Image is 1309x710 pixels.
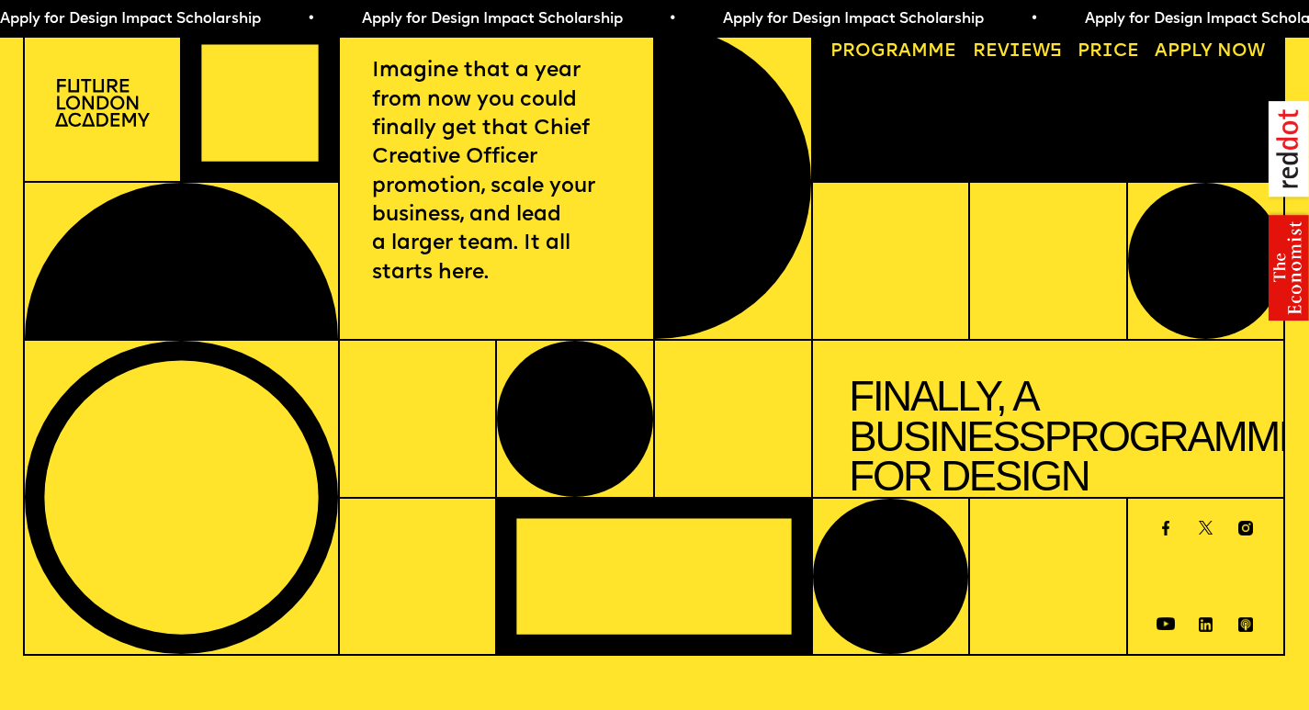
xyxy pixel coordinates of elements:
[1004,492,1030,539] span: s
[995,453,1021,500] span: s
[830,358,1265,554] h1: Finally, a Bu ine Programme for De ign Leader
[964,34,1071,70] a: Reviews
[1146,34,1275,70] a: Apply now
[372,57,620,287] p: Imagine that a year from now you could finally get that Chief Creative Officer promotion, scale y...
[898,42,911,61] span: a
[1068,34,1148,70] a: Price
[992,413,1044,460] span: ss
[305,5,310,33] span: •
[667,5,672,33] span: •
[1155,42,1168,61] span: A
[1028,5,1033,33] span: •
[821,34,965,70] a: Programme
[903,413,929,460] span: s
